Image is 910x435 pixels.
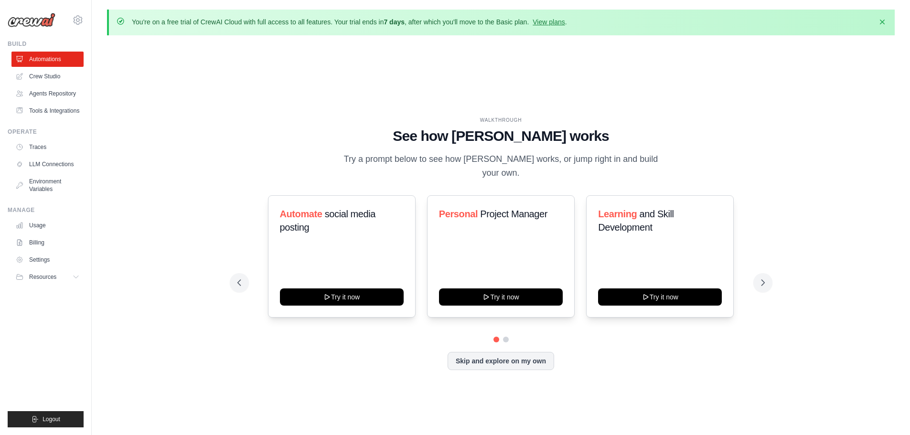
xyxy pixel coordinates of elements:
[11,174,84,197] a: Environment Variables
[8,13,55,27] img: Logo
[11,103,84,118] a: Tools & Integrations
[8,411,84,427] button: Logout
[11,235,84,250] a: Billing
[598,288,722,306] button: Try it now
[280,288,404,306] button: Try it now
[8,206,84,214] div: Manage
[448,352,554,370] button: Skip and explore on my own
[533,18,565,26] a: View plans
[237,117,765,124] div: WALKTHROUGH
[11,52,84,67] a: Automations
[29,273,56,281] span: Resources
[280,209,322,219] span: Automate
[11,69,84,84] a: Crew Studio
[11,218,84,233] a: Usage
[43,415,60,423] span: Logout
[280,209,376,233] span: social media posting
[8,40,84,48] div: Build
[341,152,662,180] p: Try a prompt below to see how [PERSON_NAME] works, or jump right in and build your own.
[8,128,84,136] div: Operate
[384,18,405,26] strong: 7 days
[11,157,84,172] a: LLM Connections
[11,252,84,267] a: Settings
[11,269,84,285] button: Resources
[439,288,563,306] button: Try it now
[11,139,84,155] a: Traces
[439,209,478,219] span: Personal
[237,127,765,145] h1: See how [PERSON_NAME] works
[132,17,567,27] p: You're on a free trial of CrewAI Cloud with full access to all features. Your trial ends in , aft...
[11,86,84,101] a: Agents Repository
[598,209,637,219] span: Learning
[480,209,547,219] span: Project Manager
